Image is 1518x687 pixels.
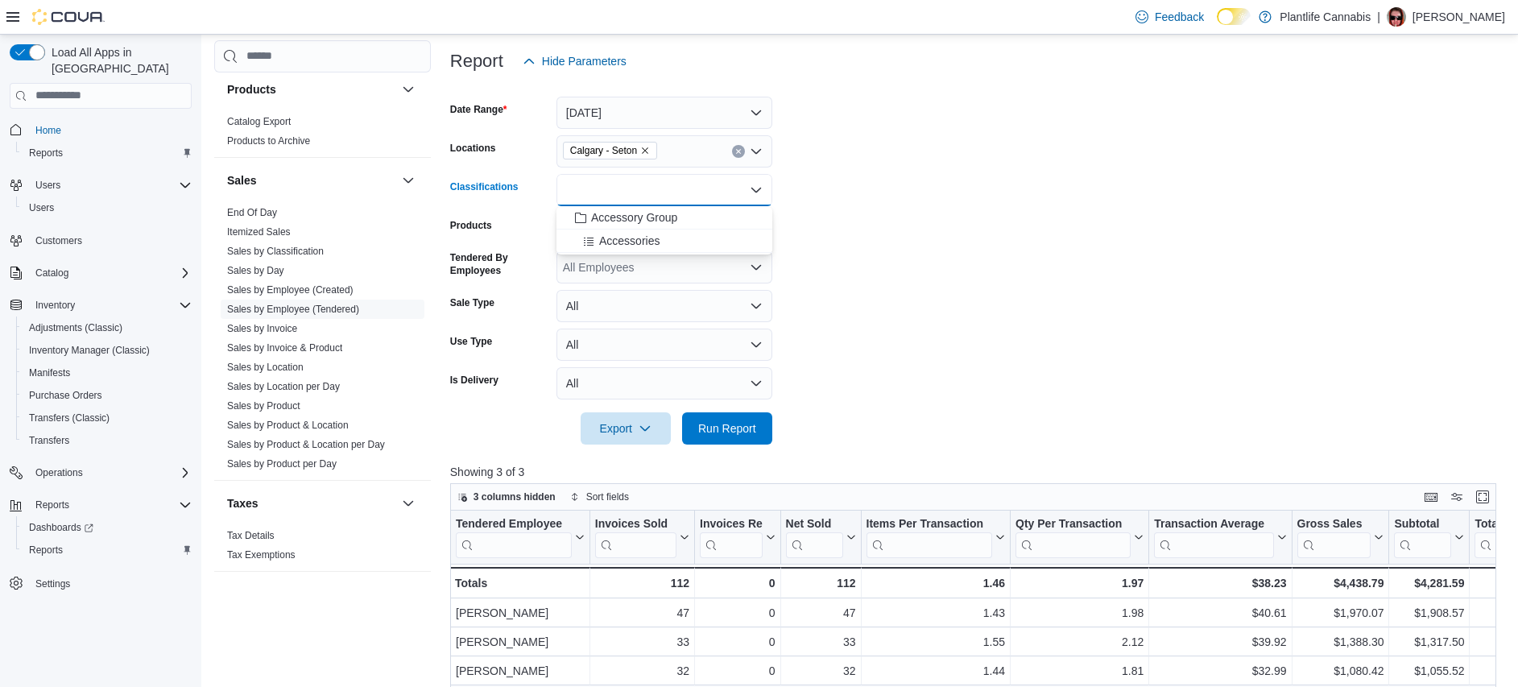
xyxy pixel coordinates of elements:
a: Home [29,121,68,140]
span: Operations [29,463,192,482]
span: Transfers (Classic) [29,412,110,424]
button: Keyboard shortcuts [1421,487,1441,507]
span: Sales by Location per Day [227,380,340,393]
a: Tax Exemptions [227,549,296,561]
a: Dashboards [23,518,100,537]
a: Sales by Day [227,265,284,276]
div: $1,055.52 [1394,661,1464,681]
span: Dark Mode [1217,25,1218,26]
div: 47 [785,603,855,623]
span: Transfers [23,431,192,450]
p: Showing 3 of 3 [450,464,1507,480]
button: Qty Per Transaction [1015,516,1144,557]
span: Sales by Product & Location [227,419,349,432]
label: Use Type [450,335,492,348]
div: $1,970.07 [1297,603,1384,623]
div: Invoices Ref [700,516,762,532]
span: Customers [29,230,192,250]
a: Sales by Product & Location [227,420,349,431]
span: Sort fields [586,490,629,503]
a: Customers [29,231,89,250]
button: Invoices Ref [700,516,775,557]
button: Transfers (Classic) [16,407,198,429]
button: Users [16,197,198,219]
label: Classifications [450,180,519,193]
button: Accessories [556,230,772,253]
span: Reports [23,143,192,163]
span: Dashboards [23,518,192,537]
input: Dark Mode [1217,8,1251,25]
button: Manifests [16,362,198,384]
p: [PERSON_NAME] [1413,7,1505,27]
button: Transfers [16,429,198,452]
button: Hide Parameters [516,45,633,77]
a: Sales by Invoice [227,323,297,334]
div: 0 [700,573,775,593]
label: Products [450,219,492,232]
div: Choose from the following options [556,206,772,253]
a: Sales by Employee (Created) [227,284,354,296]
button: Run Report [682,412,772,445]
h3: Taxes [227,495,259,511]
div: Subtotal [1394,516,1451,532]
div: 1.44 [866,661,1005,681]
p: | [1377,7,1380,27]
a: Sales by Product per Day [227,458,337,470]
span: Adjustments (Classic) [29,321,122,334]
a: Purchase Orders [23,386,109,405]
span: Users [23,198,192,217]
div: [PERSON_NAME] [456,632,585,652]
button: Settings [3,571,198,594]
span: Sales by Employee (Tendered) [227,303,359,316]
div: 33 [595,632,689,652]
button: [DATE] [556,97,772,129]
div: Taxes [214,526,431,571]
button: Sales [227,172,395,188]
span: Inventory [29,296,192,315]
img: Cova [32,9,105,25]
div: Invoices Sold [595,516,676,557]
div: 1.98 [1015,603,1144,623]
button: Invoices Sold [595,516,689,557]
span: Sales by Product & Location per Day [227,438,385,451]
span: Users [35,179,60,192]
button: All [556,290,772,322]
button: Catalog [29,263,75,283]
button: Operations [29,463,89,482]
div: $38.23 [1154,573,1286,593]
span: Reports [29,544,63,557]
div: $32.99 [1154,661,1286,681]
div: Qty Per Transaction [1015,516,1131,557]
button: Customers [3,229,198,252]
label: Is Delivery [450,374,498,387]
div: Transaction Average [1154,516,1273,557]
span: Accessories [599,233,660,249]
span: Operations [35,466,83,479]
a: Reports [23,540,69,560]
span: Accessory Group [591,209,677,226]
button: Reports [16,539,198,561]
button: Catalog [3,262,198,284]
a: Catalog Export [227,116,291,127]
span: Calgary - Seton [570,143,637,159]
label: Tendered By Employees [450,251,550,277]
button: Reports [3,494,198,516]
div: Subtotal [1394,516,1451,557]
div: $40.61 [1154,603,1286,623]
div: 32 [595,661,689,681]
div: Tendered Employee [456,516,572,557]
a: Settings [29,574,77,594]
button: Operations [3,461,198,484]
span: Adjustments (Classic) [23,318,192,337]
div: 1.81 [1015,661,1144,681]
button: 3 columns hidden [451,487,562,507]
div: $39.92 [1154,632,1286,652]
div: 2.12 [1015,632,1144,652]
a: Sales by Product & Location per Day [227,439,385,450]
label: Locations [450,142,496,155]
span: Inventory Manager (Classic) [23,341,192,360]
div: Invoices Ref [700,516,762,557]
a: Dashboards [16,516,198,539]
button: Accessory Group [556,206,772,230]
span: Export [590,412,661,445]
